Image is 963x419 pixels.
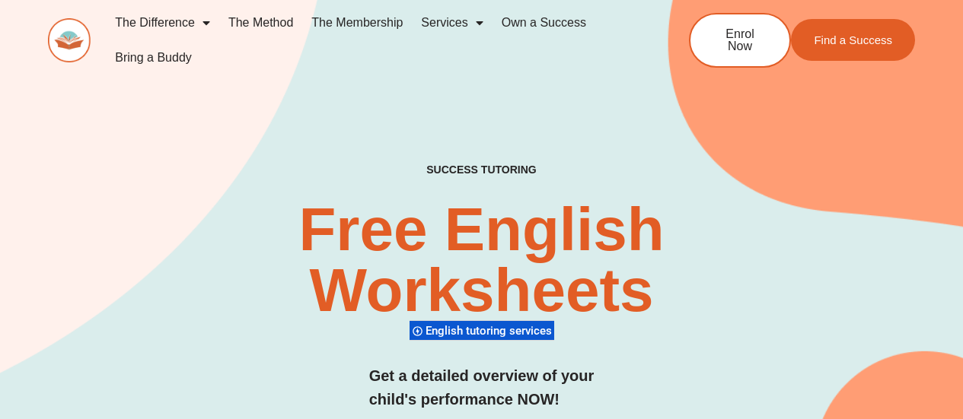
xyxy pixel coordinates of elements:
[106,5,219,40] a: The Difference
[219,5,302,40] a: The Method
[713,28,767,52] span: Enrol Now
[791,19,915,61] a: Find a Success
[689,13,791,68] a: Enrol Now
[814,34,892,46] span: Find a Success
[410,320,554,341] div: English tutoring services
[302,5,412,40] a: The Membership
[493,5,595,40] a: Own a Success
[412,5,492,40] a: Services
[353,163,610,176] h4: SUCCESS TUTORING​
[426,324,556,338] span: English tutoring services
[106,5,639,75] nav: Menu
[369,364,595,411] h3: Get a detailed overview of your child's performance NOW!
[196,199,767,321] h2: Free English Worksheets​
[106,40,201,75] a: Bring a Buddy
